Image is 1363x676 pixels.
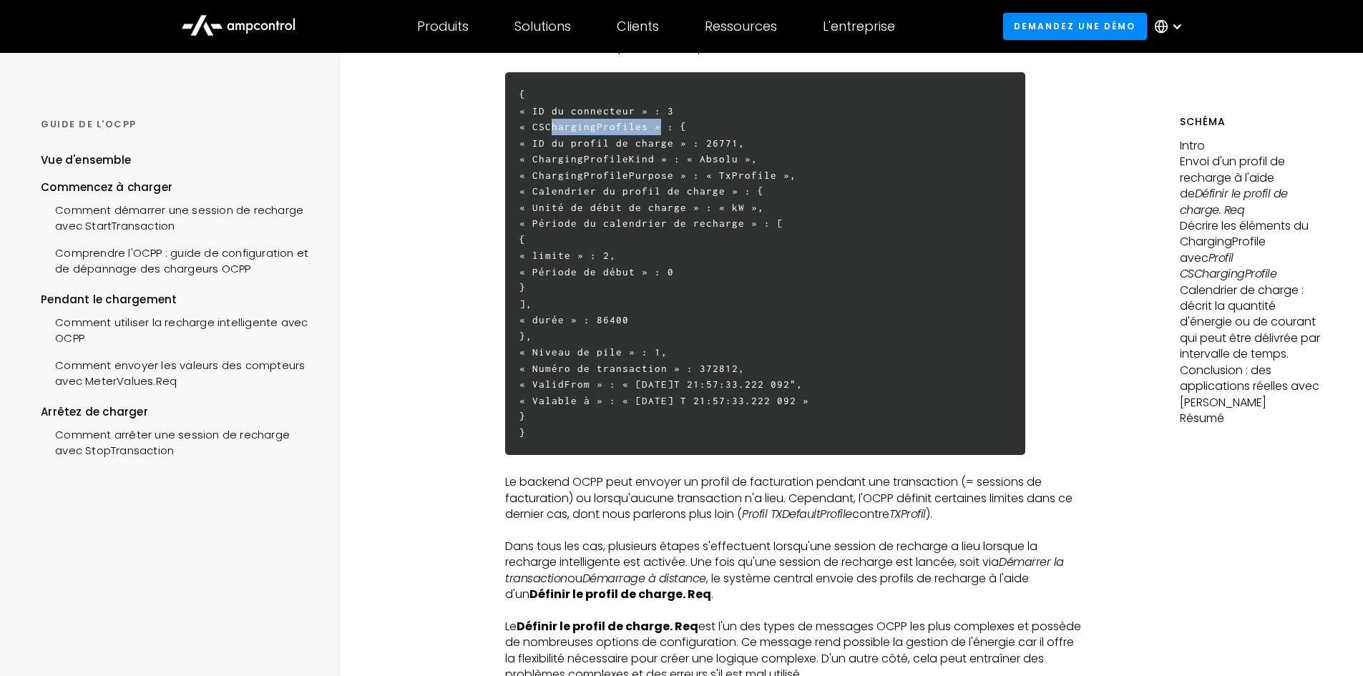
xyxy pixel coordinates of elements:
p: Dans tous les cas, plusieurs étapes s'effectuent lorsqu'une session de recharge a lieu lorsque la... [505,539,1083,603]
div: Ressources [705,19,777,34]
p: Envoi d'un profil de recharge à l'aide de [1180,154,1322,218]
div: Pendant le chargement [41,292,313,308]
em: Démarrage à distance [582,570,706,587]
em: TXProfil [889,506,926,522]
a: Comment arrêter une session de recharge avec StopTransaction [41,420,313,463]
em: Profil TXDefaultProfile [742,506,852,522]
p: ‍ [505,459,1083,474]
div: Clients [617,19,659,34]
div: Arrêtez de charger [41,404,313,420]
p: ‍ [505,57,1083,72]
div: Vue d'ensemble [41,152,131,168]
p: ‍ [505,523,1083,539]
strong: Définir le profil de charge. Req [529,586,711,602]
p: Décrire les éléments du ChargingProfile avec [1180,218,1322,283]
div: Solutions [514,19,571,34]
a: Comprendre l'OCPP : guide de configuration et de dépannage des chargeurs OCPP [41,238,313,281]
h6: { « ID du connecteur » : 3 « CSChargingProfiles » : { « ID du profil de charge » : 26771, « Charg... [505,72,1025,455]
p: Intro [1180,138,1322,154]
em: Définir le profil de charge. Req [1180,185,1288,217]
p: Résumé [1180,411,1322,426]
a: Comment démarrer une session de recharge avec StartTransaction [41,195,313,238]
div: Commencez à charger [41,180,313,195]
strong: Définir le profil de charge. Req [517,618,698,635]
p: Conclusion : des applications réelles avec [PERSON_NAME] [1180,363,1322,411]
h5: Schéma [1180,114,1322,129]
div: Produits [417,19,469,34]
p: ‍ [505,603,1083,619]
div: L'entreprise [823,19,895,34]
p: Le backend OCPP peut envoyer un profil de facturation pendant une transaction (= sessions de fact... [505,474,1083,522]
a: Comment utiliser la recharge intelligente avec OCPP [41,308,313,351]
em: Profil CSChargingProfile [1180,250,1277,282]
a: Comment envoyer les valeurs des compteurs avec MeterValues.Req [41,351,313,393]
div: GUIDE DE L'OCPP [41,118,313,131]
a: Demandez une démo [1003,13,1147,39]
a: Vue d'ensemble [41,152,131,179]
em: Démarrer la transaction [505,554,1064,586]
p: Calendrier de charge : décrit la quantité d'énergie ou de courant qui peut être délivrée par inte... [1180,283,1322,363]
